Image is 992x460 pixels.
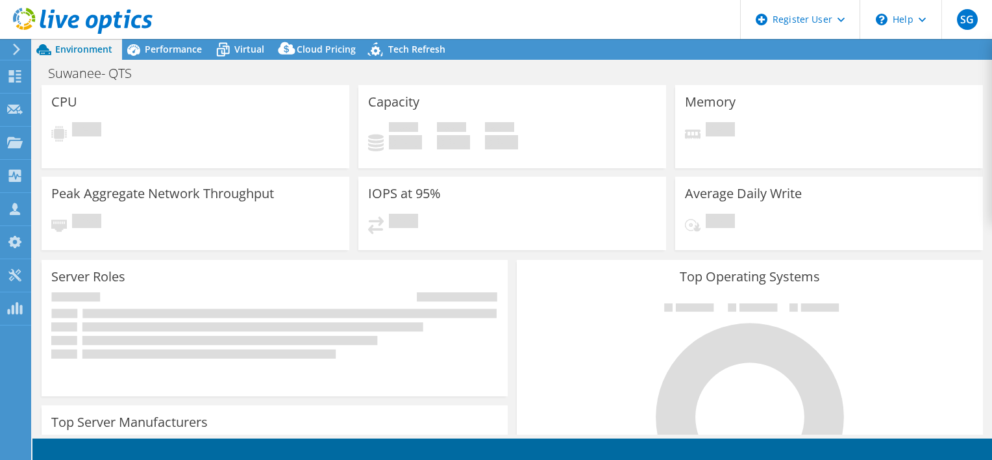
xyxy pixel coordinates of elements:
span: Performance [145,43,202,55]
span: Pending [72,214,101,231]
svg: \n [876,14,887,25]
h3: Top Server Manufacturers [51,415,208,429]
h3: Capacity [368,95,419,109]
h3: CPU [51,95,77,109]
span: Free [437,122,466,135]
h1: Suwanee- QTS [42,66,152,81]
span: Pending [706,122,735,140]
span: Pending [72,122,101,140]
h3: Memory [685,95,736,109]
h3: Server Roles [51,270,125,284]
h4: 0 GiB [437,135,470,149]
span: Tech Refresh [388,43,445,55]
h3: IOPS at 95% [368,186,441,201]
h4: 0 GiB [485,135,518,149]
h3: Top Operating Systems [527,270,973,284]
span: Pending [706,214,735,231]
span: Virtual [234,43,264,55]
span: Environment [55,43,112,55]
span: Used [389,122,418,135]
span: SG [957,9,978,30]
span: Pending [389,214,418,231]
h3: Peak Aggregate Network Throughput [51,186,274,201]
span: Cloud Pricing [297,43,356,55]
h3: Average Daily Write [685,186,802,201]
h4: 0 GiB [389,135,422,149]
span: Total [485,122,514,135]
